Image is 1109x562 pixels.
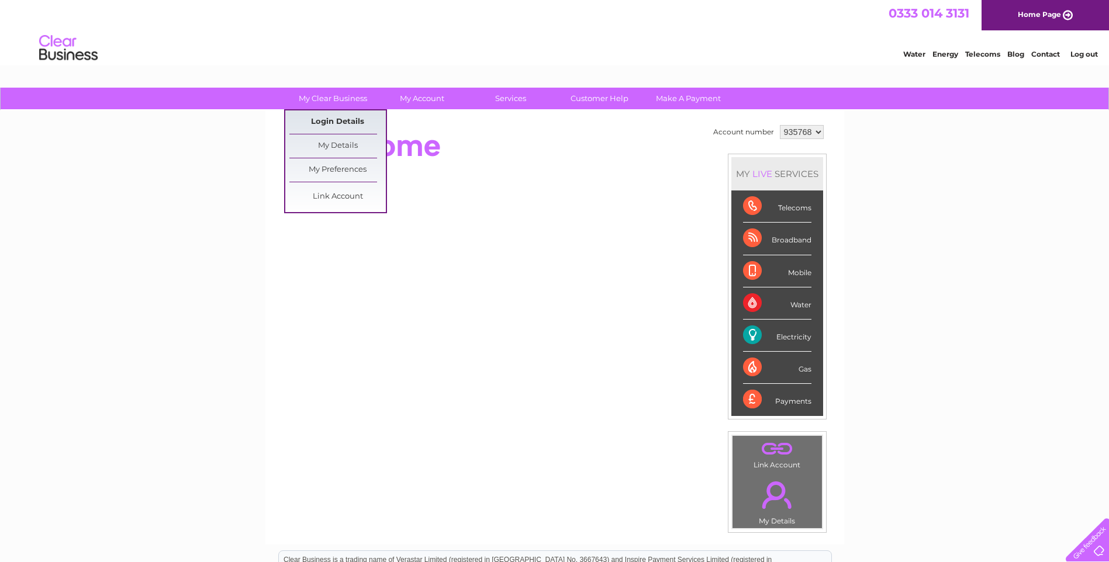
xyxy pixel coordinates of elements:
[743,384,811,415] div: Payments
[743,223,811,255] div: Broadband
[374,88,470,109] a: My Account
[743,255,811,287] div: Mobile
[462,88,559,109] a: Services
[39,30,98,66] img: logo.png
[1007,50,1024,58] a: Blog
[889,6,969,20] a: 0333 014 3131
[551,88,648,109] a: Customer Help
[903,50,925,58] a: Water
[289,134,386,158] a: My Details
[932,50,958,58] a: Energy
[289,185,386,209] a: Link Account
[710,122,777,142] td: Account number
[735,439,819,459] a: .
[279,6,831,57] div: Clear Business is a trading name of Verastar Limited (registered in [GEOGRAPHIC_DATA] No. 3667643...
[731,157,823,190] div: MY SERVICES
[1070,50,1098,58] a: Log out
[750,168,775,179] div: LIVE
[289,110,386,134] a: Login Details
[289,158,386,182] a: My Preferences
[285,88,381,109] a: My Clear Business
[732,435,823,472] td: Link Account
[1031,50,1060,58] a: Contact
[743,320,811,352] div: Electricity
[640,88,737,109] a: Make A Payment
[743,190,811,223] div: Telecoms
[965,50,1000,58] a: Telecoms
[732,471,823,529] td: My Details
[743,287,811,320] div: Water
[743,352,811,384] div: Gas
[735,474,819,515] a: .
